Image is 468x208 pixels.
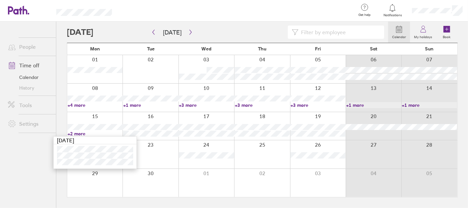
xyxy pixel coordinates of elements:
a: People [3,40,56,53]
a: Calendar [388,22,410,43]
a: My holidays [410,22,436,43]
div: [DATE] [54,137,136,144]
label: My holidays [410,33,436,39]
span: Sun [425,46,434,51]
label: Book [439,33,455,39]
span: Wed [202,46,212,51]
span: Fri [315,46,321,51]
span: Get help [354,13,375,17]
span: Notifications [382,13,403,17]
a: Notifications [382,3,403,17]
input: Filter by employee [298,26,380,38]
a: +1 more [123,102,178,108]
a: +1 more [402,102,457,108]
a: +2 more [68,131,123,137]
a: Time off [3,59,56,72]
span: Sat [370,46,377,51]
span: Mon [90,46,100,51]
a: +3 more [290,102,345,108]
a: Book [436,22,457,43]
span: Tue [147,46,155,51]
a: +4 more [68,102,123,108]
a: +3 more [235,102,290,108]
a: Calendar [3,72,56,83]
a: Settings [3,117,56,130]
span: Thu [258,46,266,51]
label: Calendar [388,33,410,39]
a: +1 more [346,102,401,108]
a: Tools [3,99,56,112]
a: History [3,83,56,93]
a: +3 more [179,102,234,108]
button: [DATE] [158,27,187,38]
